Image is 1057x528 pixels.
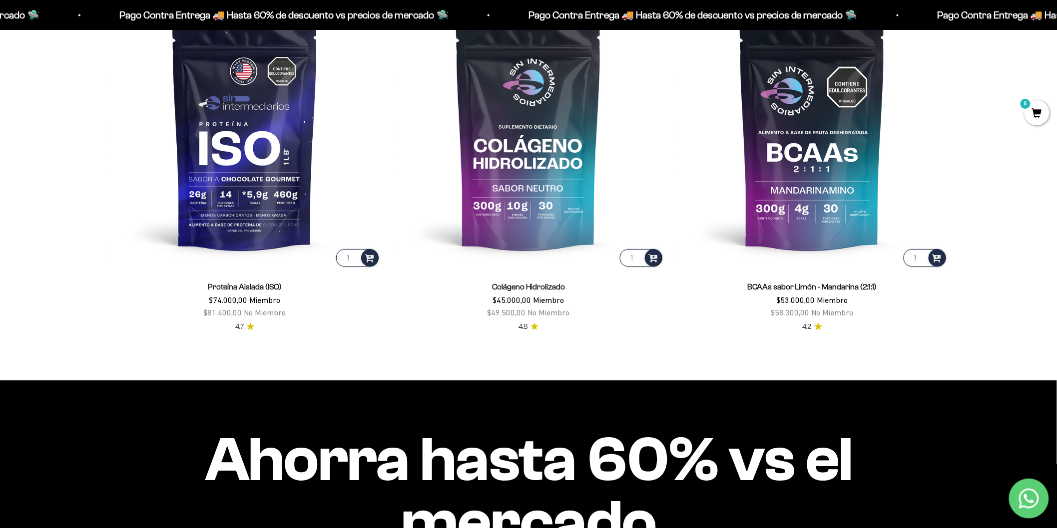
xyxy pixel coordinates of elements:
a: 0 [1025,108,1050,119]
span: No Miembro [528,308,570,317]
span: No Miembro [812,308,854,317]
span: Miembro [250,295,281,304]
p: Pago Contra Entrega 🚚 Hasta 60% de descuento vs precios de mercado 🛸 [526,7,855,23]
span: 4.7 [235,321,244,332]
span: $45.000,00 [493,295,531,304]
a: 4.24.2 de 5.0 estrellas [803,321,822,332]
span: $74.000,00 [209,295,248,304]
a: Colágeno Hidrolizado [492,282,565,291]
p: Pago Contra Entrega 🚚 Hasta 60% de descuento vs precios de mercado 🛸 [117,7,446,23]
a: BCAAs sabor Limón - Mandarina (2:1:1) [747,282,877,291]
a: Proteína Aislada (ISO) [208,282,282,291]
span: Miembro [817,295,848,304]
span: 4.8 [519,321,528,332]
mark: 0 [1020,98,1032,110]
span: Miembro [533,295,564,304]
span: $58.300,00 [771,308,810,317]
span: No Miembro [244,308,286,317]
span: 4.2 [803,321,812,332]
span: $81.400,00 [204,308,242,317]
a: 4.74.7 de 5.0 estrellas [235,321,254,332]
span: $49.500,00 [488,308,526,317]
span: $53.000,00 [777,295,815,304]
a: 4.84.8 de 5.0 estrellas [519,321,538,332]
